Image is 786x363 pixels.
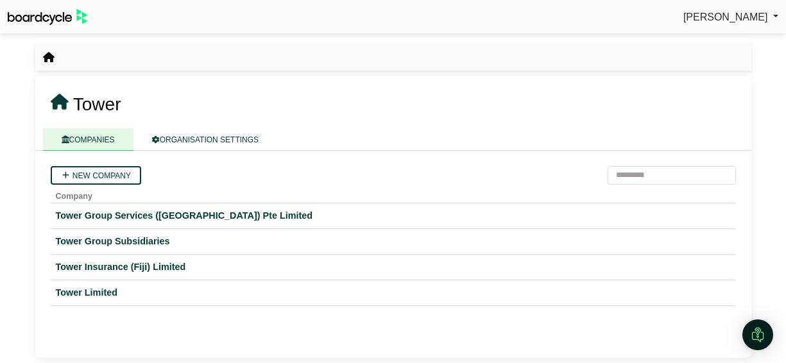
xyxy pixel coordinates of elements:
a: Tower Limited [56,285,731,300]
a: [PERSON_NAME] [683,9,778,26]
nav: breadcrumb [43,49,55,66]
div: Open Intercom Messenger [742,319,773,350]
a: Tower Group Services ([GEOGRAPHIC_DATA]) Pte Limited [56,208,731,223]
a: Tower Insurance (Fiji) Limited [56,260,731,274]
a: New company [51,166,141,185]
th: Company [51,185,736,203]
img: BoardcycleBlackGreen-aaafeed430059cb809a45853b8cf6d952af9d84e6e89e1f1685b34bfd5cb7d64.svg [8,9,87,25]
a: COMPANIES [43,128,133,151]
span: Tower [73,94,121,114]
a: ORGANISATION SETTINGS [133,128,277,151]
a: Tower Group Subsidiaries [56,234,731,249]
span: [PERSON_NAME] [683,12,768,22]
